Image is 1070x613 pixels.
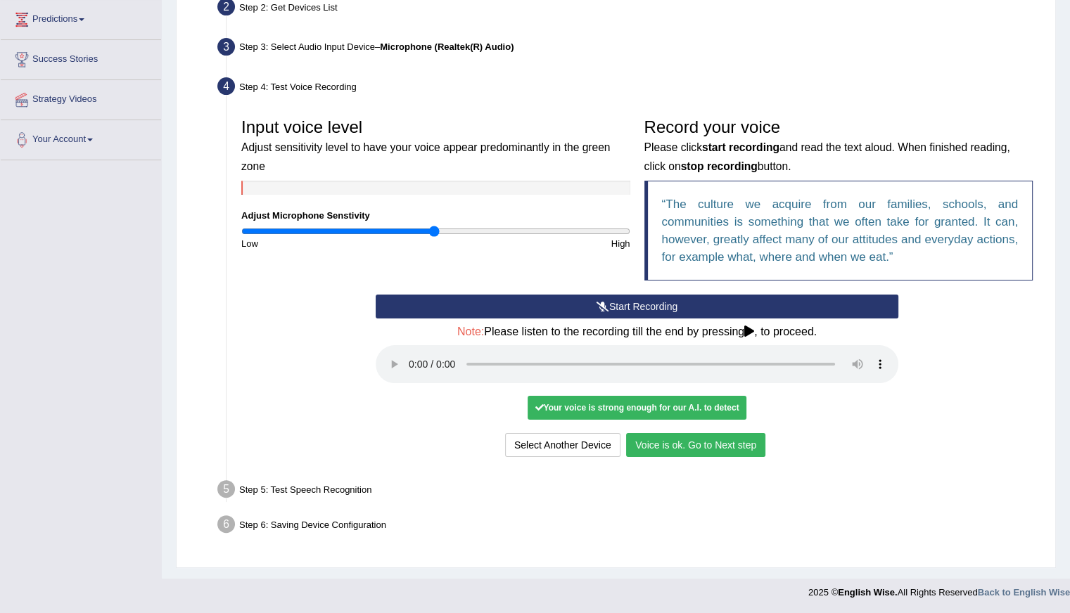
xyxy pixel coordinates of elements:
span: – [375,41,514,52]
a: Your Account [1,120,161,155]
small: Please click and read the text aloud. When finished reading, click on button. [644,141,1010,172]
div: High [435,237,637,250]
div: Step 6: Saving Device Configuration [211,511,1049,542]
button: Select Another Device [505,433,620,457]
div: Step 5: Test Speech Recognition [211,476,1049,507]
a: Strategy Videos [1,80,161,115]
div: Step 4: Test Voice Recording [211,73,1049,104]
small: Adjust sensitivity level to have your voice appear predominantly in the green zone [241,141,610,172]
span: Note: [457,325,484,337]
label: Adjust Microphone Senstivity [241,209,370,222]
h4: Please listen to the recording till the end by pressing , to proceed. [376,325,898,338]
h3: Input voice level [241,118,630,174]
a: Success Stories [1,40,161,75]
a: Back to English Wise [978,587,1070,598]
b: stop recording [681,160,758,172]
b: start recording [702,141,779,153]
button: Start Recording [376,295,898,318]
div: Step 3: Select Audio Input Device [211,34,1049,65]
div: Low [234,237,435,250]
div: Your voice is strong enough for our A.I. to detect [528,396,746,420]
q: The culture we acquire from our families, schools, and communities is something that we often tak... [662,198,1019,264]
h3: Record your voice [644,118,1033,174]
button: Voice is ok. Go to Next step [626,433,765,457]
strong: English Wise. [838,587,897,598]
b: Microphone (Realtek(R) Audio) [380,41,514,52]
div: 2025 © All Rights Reserved [808,579,1070,599]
